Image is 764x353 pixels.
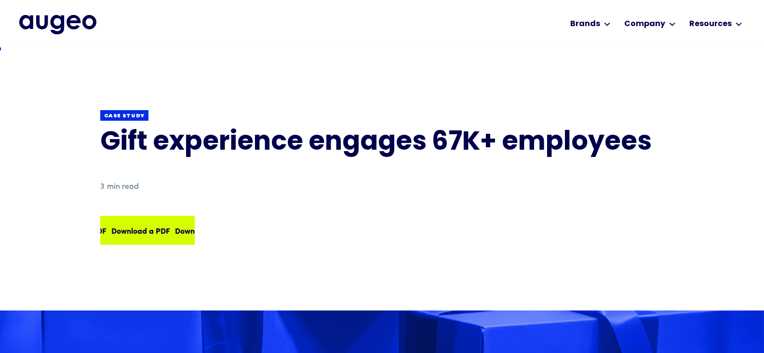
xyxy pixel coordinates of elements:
[100,216,195,245] a: Download a PDFDownload a PDFDownload a PDF
[570,18,600,30] div: Brands
[107,181,139,193] div: min read
[100,181,105,193] div: 3
[19,15,96,34] a: home
[111,225,170,236] div: Download a PDF
[175,225,234,236] div: Download a PDF
[104,113,145,120] div: Case study
[100,129,664,157] h1: Gift experience engages 67K+ employees
[689,18,732,30] div: Resources
[624,18,665,30] div: Company
[19,15,96,34] img: Augeo's full logo in midnight blue.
